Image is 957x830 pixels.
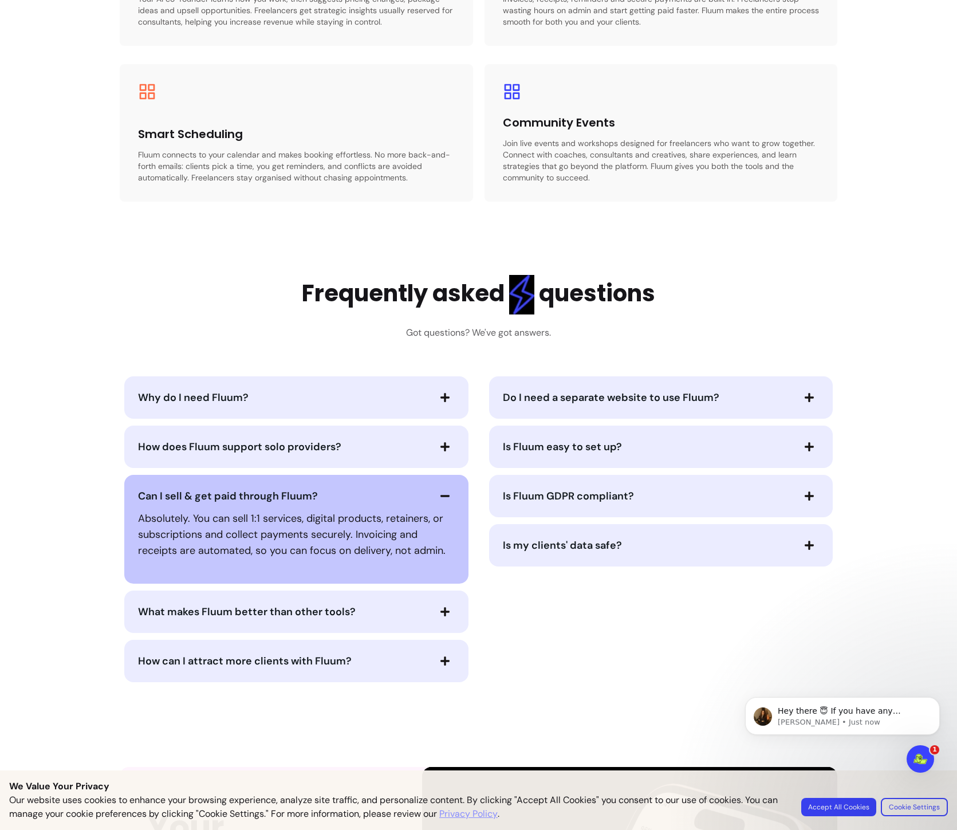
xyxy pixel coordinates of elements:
[138,391,249,404] span: Why do I need Fluum?
[439,807,498,821] a: Privacy Policy
[138,605,356,619] span: What makes Fluum better than other tools?
[138,486,455,506] button: Can I sell & get paid through Fluum?
[138,506,455,563] div: Can I sell & get paid through Fluum?
[881,798,948,816] button: Cookie Settings
[138,510,455,558] p: Absolutely. You can sell 1:1 services, digital products, retainers, or subscriptions and collect ...
[503,115,661,131] h3: Community Events
[728,673,957,799] iframe: Intercom notifications message
[509,275,534,314] img: flashlight Blue
[138,126,296,142] h3: Smart Scheduling
[9,793,787,821] p: Our website uses cookies to enhance your browsing experience, analyze site traffic, and personali...
[801,798,876,816] button: Accept All Cookies
[503,388,820,407] button: Do I need a separate website to use Fluum?
[907,745,934,773] iframe: Intercom live chat
[406,326,551,340] h3: Got questions? We've got answers.
[503,486,820,506] button: Is Fluum GDPR compliant?
[503,538,622,552] span: Is my clients' data safe?
[138,651,455,671] button: How can I attract more clients with Fluum?
[138,654,352,668] span: How can I attract more clients with Fluum?
[9,780,948,793] p: We Value Your Privacy
[503,440,622,454] span: Is Fluum easy to set up?
[138,440,341,454] span: How does Fluum support solo providers?
[503,536,820,555] button: Is my clients' data safe?
[930,745,939,754] span: 1
[138,149,455,183] p: Fluum connects to your calendar and makes booking effortless. No more back-and-forth emails: clie...
[138,388,455,407] button: Why do I need Fluum?
[503,391,719,404] span: Do I need a separate website to use Fluum?
[138,489,318,503] span: Can I sell & get paid through Fluum?
[503,489,634,503] span: Is Fluum GDPR compliant?
[503,437,820,457] button: Is Fluum easy to set up?
[138,602,455,621] button: What makes Fluum better than other tools?
[302,275,655,314] h2: Frequently asked questions
[503,137,820,183] p: Join live events and workshops designed for freelancers who want to grow together. Connect with c...
[138,437,455,457] button: How does Fluum support solo providers?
